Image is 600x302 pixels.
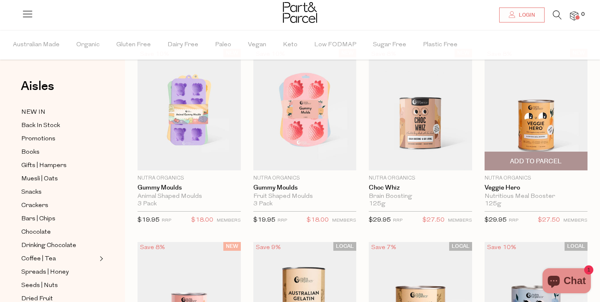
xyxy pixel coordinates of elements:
[448,218,472,223] small: MEMBERS
[217,218,241,223] small: MEMBERS
[21,200,97,211] a: Crackers
[21,121,60,131] span: Back In Stock
[137,49,241,170] img: Gummy Moulds
[21,161,67,171] span: Gifts | Hampers
[517,12,535,19] span: Login
[21,227,51,237] span: Chocolate
[253,217,275,223] span: $19.95
[422,215,445,226] span: $27.50
[137,217,160,223] span: $19.95
[314,30,356,60] span: Low FODMAP
[162,218,171,223] small: RRP
[333,242,356,251] span: LOCAL
[21,147,40,157] span: Books
[499,7,545,22] a: Login
[540,268,593,295] inbox-online-store-chat: Shopify online store chat
[116,30,151,60] span: Gluten Free
[21,147,97,157] a: Books
[21,267,97,277] a: Spreads | Honey
[369,175,472,182] p: Nutra Organics
[563,218,587,223] small: MEMBERS
[21,134,97,144] a: Promotions
[485,217,507,223] span: $29.95
[21,77,54,95] span: Aisles
[21,201,48,211] span: Crackers
[253,175,357,182] p: Nutra Organics
[21,80,54,101] a: Aisles
[277,218,287,223] small: RRP
[248,30,266,60] span: Vegan
[538,215,560,226] span: $27.50
[369,217,391,223] span: $29.95
[307,215,329,226] span: $18.00
[21,254,56,264] span: Coffee | Tea
[21,241,76,251] span: Drinking Chocolate
[579,11,587,18] span: 0
[369,49,472,170] img: Choc Whiz
[21,267,69,277] span: Spreads | Honey
[191,215,213,226] span: $18.00
[137,242,167,253] div: Save 8%
[253,200,272,208] span: 3 Pack
[21,214,55,224] span: Bars | Chips
[565,242,587,251] span: LOCAL
[97,254,103,264] button: Expand/Collapse Coffee | Tea
[485,49,588,170] img: Veggie Hero
[332,218,356,223] small: MEMBERS
[253,184,357,192] a: Gummy Moulds
[21,187,42,197] span: Snacks
[369,242,399,253] div: Save 7%
[137,184,241,192] a: Gummy Moulds
[283,30,297,60] span: Keto
[137,175,241,182] p: Nutra Organics
[21,174,97,184] a: Muesli | Oats
[253,242,283,253] div: Save 9%
[570,11,578,20] a: 0
[167,30,198,60] span: Dairy Free
[21,160,97,171] a: Gifts | Hampers
[485,200,501,208] span: 125g
[215,30,231,60] span: Paleo
[21,187,97,197] a: Snacks
[21,134,55,144] span: Promotions
[13,30,60,60] span: Australian Made
[369,193,472,200] div: Brain Boosting
[485,184,588,192] a: Veggie Hero
[21,214,97,224] a: Bars | Chips
[485,193,588,200] div: Nutritious Meal Booster
[137,193,241,200] div: Animal Shaped Moulds
[485,175,588,182] p: Nutra Organics
[21,240,97,251] a: Drinking Chocolate
[21,107,97,117] a: NEW IN
[283,2,317,23] img: Part&Parcel
[509,218,518,223] small: RRP
[369,200,385,208] span: 125g
[449,242,472,251] span: LOCAL
[21,281,58,291] span: Seeds | Nuts
[510,157,562,166] span: Add To Parcel
[253,49,357,170] img: Gummy Moulds
[76,30,100,60] span: Organic
[21,120,97,131] a: Back In Stock
[21,280,97,291] a: Seeds | Nuts
[21,107,45,117] span: NEW IN
[485,242,519,253] div: Save 10%
[137,200,157,208] span: 3 Pack
[21,254,97,264] a: Coffee | Tea
[21,227,97,237] a: Chocolate
[253,193,357,200] div: Fruit Shaped Moulds
[423,30,457,60] span: Plastic Free
[21,174,58,184] span: Muesli | Oats
[393,218,402,223] small: RRP
[485,152,588,170] button: Add To Parcel
[223,242,241,251] span: NEW
[373,30,406,60] span: Sugar Free
[369,184,472,192] a: Choc Whiz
